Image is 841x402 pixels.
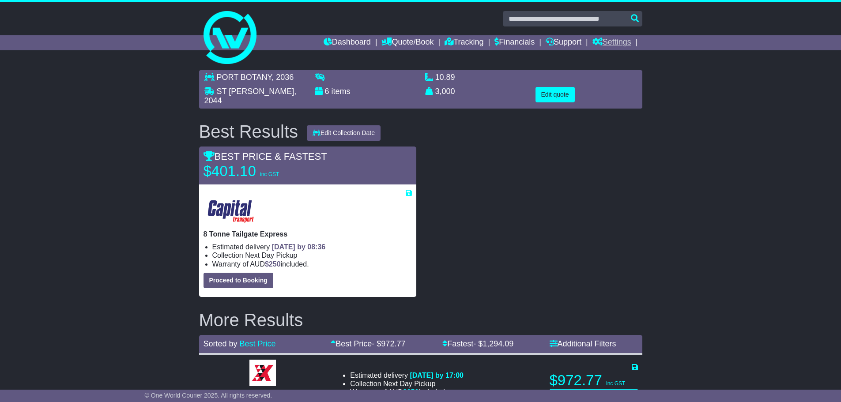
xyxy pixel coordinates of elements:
p: $401.10 [204,162,314,180]
p: 8 Tonne Tailgate Express [204,230,412,238]
span: Next Day Pickup [383,380,435,387]
span: , 2036 [272,73,294,82]
span: Next Day Pickup [245,252,297,259]
span: $ [403,388,419,396]
span: Sorted by [204,339,238,348]
a: Best Price [240,339,276,348]
li: Collection [350,379,464,388]
div: Best Results [195,122,303,141]
span: , 2044 [204,87,297,105]
a: Fastest- $1,294.09 [442,339,513,348]
button: Proceed to Booking [204,273,273,288]
span: inc GST [606,380,625,387]
span: 3,000 [435,87,455,96]
img: CapitalTransport: 8 Tonne Tailgate Express [204,197,259,225]
span: [DATE] by 08:36 [272,243,326,251]
li: Warranty of AUD included. [212,260,412,268]
li: Estimated delivery [212,243,412,251]
li: Estimated delivery [350,371,464,379]
a: Dashboard [324,35,371,50]
span: © One World Courier 2025. All rights reserved. [145,392,272,399]
a: Support [546,35,581,50]
span: 1,294.09 [483,339,513,348]
span: ST [PERSON_NAME] [217,87,294,96]
button: Edit Collection Date [307,125,381,141]
a: Quote/Book [381,35,434,50]
a: Tracking [445,35,483,50]
li: Warranty of AUD included. [350,388,464,396]
h2: More Results [199,310,642,330]
a: Financials [494,35,535,50]
a: Best Price- $972.77 [331,339,405,348]
span: 10.89 [435,73,455,82]
span: 6 [325,87,329,96]
span: 972.77 [381,339,405,348]
span: 250 [269,260,281,268]
span: - $ [473,339,513,348]
a: Additional Filters [550,339,616,348]
img: Border Express: Express Bulk Service [249,360,276,386]
button: Edit quote [536,87,575,102]
li: Collection [212,251,412,259]
span: inc GST [260,171,279,177]
span: 250 [407,388,419,396]
span: $ [265,260,281,268]
span: [DATE] by 17:00 [410,372,464,379]
p: $972.77 [550,372,638,389]
span: BEST PRICE & FASTEST [204,151,327,162]
span: - $ [372,339,405,348]
a: Settings [592,35,631,50]
span: PORT BOTANY [217,73,272,82]
span: items [332,87,351,96]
